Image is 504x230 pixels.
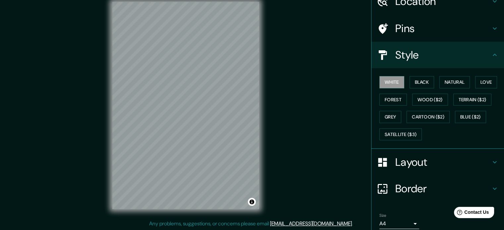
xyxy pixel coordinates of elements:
[270,220,352,227] a: [EMAIL_ADDRESS][DOMAIN_NAME]
[371,15,504,42] div: Pins
[445,204,497,223] iframe: Help widget launcher
[379,94,407,106] button: Forest
[248,198,256,206] button: Toggle attribution
[395,22,491,35] h4: Pins
[379,218,419,229] div: A4
[149,220,353,228] p: Any problems, suggestions, or concerns please email .
[395,156,491,169] h4: Layout
[475,76,497,88] button: Love
[412,94,448,106] button: Wood ($2)
[407,111,450,123] button: Cartoon ($2)
[371,42,504,68] div: Style
[379,76,404,88] button: White
[410,76,434,88] button: Black
[379,111,401,123] button: Grey
[395,48,491,62] h4: Style
[354,220,355,228] div: .
[371,175,504,202] div: Border
[439,76,470,88] button: Natural
[455,111,486,123] button: Blue ($2)
[379,128,422,141] button: Satellite ($3)
[453,94,492,106] button: Terrain ($2)
[395,182,491,195] h4: Border
[112,2,259,209] canvas: Map
[353,220,354,228] div: .
[371,149,504,175] div: Layout
[379,213,386,218] label: Size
